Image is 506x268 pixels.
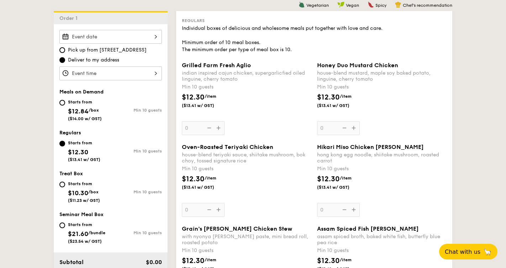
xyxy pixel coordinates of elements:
input: Event date [59,30,162,44]
span: ($13.41 w/ GST) [182,103,230,108]
span: Regulars [59,130,81,136]
span: $12.30 [182,93,205,102]
span: $10.30 [68,189,88,197]
span: $21.60 [68,230,88,238]
button: Chat with us🦙 [439,244,497,259]
span: ($11.23 w/ GST) [68,198,100,203]
span: Deliver to my address [68,57,119,64]
div: Min 10 guests [111,230,162,235]
span: /item [340,176,352,181]
span: ($14.00 w/ GST) [68,116,102,121]
div: Individual boxes of delicious and wholesome meals put together with love and care. Minimum order ... [182,25,447,53]
input: Starts from$21.60/bundle($23.54 w/ GST)Min 10 guests [59,223,65,228]
span: Oven-Roasted Teriyaki Chicken [182,144,273,150]
span: Grain's [PERSON_NAME] Chicken Stew [182,225,292,232]
input: Starts from$12.84/box($14.00 w/ GST)Min 10 guests [59,100,65,106]
span: /item [205,176,216,181]
input: Starts from$10.30/box($11.23 w/ GST)Min 10 guests [59,182,65,187]
input: Deliver to my address [59,57,65,63]
span: $12.30 [317,93,340,102]
div: assam spiced broth, baked white fish, butterfly blue pea rice [317,234,447,246]
span: /item [340,94,352,99]
div: Starts from [68,140,100,146]
span: $12.30 [317,257,340,265]
span: Treat Box [59,171,83,177]
span: $12.30 [182,257,205,265]
img: icon-chef-hat.a58ddaea.svg [395,1,401,8]
span: Regulars [182,18,205,23]
img: icon-vegetarian.fe4039eb.svg [299,1,305,8]
div: Min 10 guests [317,247,447,254]
div: house-blend mustard, maple soy baked potato, linguine, cherry tomato [317,70,447,82]
span: Seminar Meal Box [59,211,104,218]
span: $12.30 [182,175,205,183]
div: Min 10 guests [111,149,162,154]
span: Pick up from [STREET_ADDRESS] [68,47,147,54]
span: /box [88,189,99,194]
span: /item [340,257,352,262]
span: ($13.41 w/ GST) [182,184,230,190]
div: Starts from [68,222,105,227]
span: Meals on Demand [59,89,104,95]
div: Min 10 guests [111,189,162,194]
span: /bundle [88,230,105,235]
span: Vegetarian [306,3,329,8]
span: $0.00 [146,259,162,266]
img: icon-vegan.f8ff3823.svg [337,1,344,8]
div: Min 10 guests [182,247,311,254]
input: Event time [59,66,162,80]
span: Chef's recommendation [403,3,452,8]
span: Order 1 [59,15,80,21]
span: Chat with us [445,248,480,255]
input: Pick up from [STREET_ADDRESS] [59,47,65,53]
span: Assam Spiced Fish [PERSON_NAME] [317,225,419,232]
div: hong kong egg noodle, shiitake mushroom, roasted carrot [317,152,447,164]
div: Min 10 guests [182,84,311,91]
span: Vegan [346,3,359,8]
div: indian inspired cajun chicken, supergarlicfied oiled linguine, cherry tomato [182,70,311,82]
span: $12.30 [317,175,340,183]
span: $12.30 [68,148,88,156]
div: Starts from [68,181,100,187]
div: Starts from [68,99,102,105]
div: Min 10 guests [317,165,447,172]
span: Grilled Farm Fresh Aglio [182,62,251,69]
span: ($23.54 w/ GST) [68,239,102,244]
div: house-blend teriyaki sauce, shiitake mushroom, bok choy, tossed signature rice [182,152,311,164]
div: Min 10 guests [111,108,162,113]
div: Min 10 guests [317,84,447,91]
span: ($13.41 w/ GST) [317,184,365,190]
span: Hikari Miso Chicken [PERSON_NAME] [317,144,424,150]
span: $12.84 [68,107,89,115]
span: ($13.41 w/ GST) [317,103,365,108]
span: Honey Duo Mustard Chicken [317,62,398,69]
span: ($13.41 w/ GST) [68,157,100,162]
input: Starts from$12.30($13.41 w/ GST)Min 10 guests [59,141,65,146]
span: /box [89,108,99,113]
span: /item [205,257,216,262]
span: 🦙 [483,248,492,256]
div: with nyonya [PERSON_NAME] paste, mini bread roll, roasted potato [182,234,311,246]
div: Min 10 guests [182,165,311,172]
span: Spicy [375,3,386,8]
span: /item [205,94,216,99]
img: icon-spicy.37a8142b.svg [368,1,374,8]
span: Subtotal [59,259,84,266]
